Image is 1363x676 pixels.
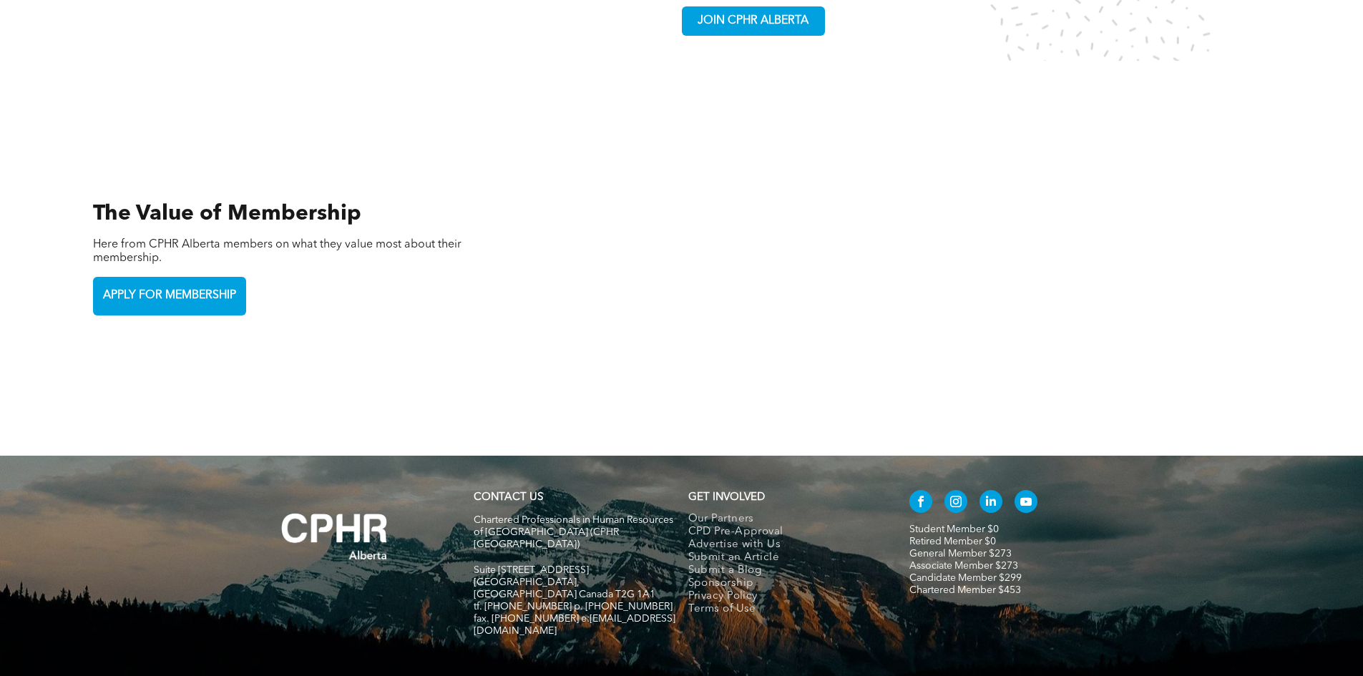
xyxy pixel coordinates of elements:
[1015,490,1037,516] a: youtube
[474,577,655,599] span: [GEOGRAPHIC_DATA], [GEOGRAPHIC_DATA] Canada T2G 1A1
[474,565,589,575] span: Suite [STREET_ADDRESS]
[909,537,996,547] a: Retired Member $0
[688,564,879,577] a: Submit a Blog
[93,277,246,315] a: APPLY FOR MEMBERSHIP
[688,513,879,526] a: Our Partners
[474,602,673,612] span: tf. [PHONE_NUMBER] p. [PHONE_NUMBER]
[688,590,879,603] a: Privacy Policy
[688,577,879,590] a: Sponsorship
[688,492,765,503] span: GET INVOLVED
[688,526,879,539] a: CPD Pre-Approval
[93,203,361,225] span: The Value of Membership
[909,524,999,534] a: Student Member $0
[688,552,879,564] a: Submit an Article
[909,549,1012,559] a: General Member $273
[979,490,1002,516] a: linkedin
[98,282,241,310] span: APPLY FOR MEMBERSHIP
[93,239,461,264] span: Here from CPHR Alberta members on what they value most about their membership.
[474,614,675,636] span: fax. [PHONE_NUMBER] e:[EMAIL_ADDRESS][DOMAIN_NAME]
[682,6,825,36] a: JOIN CPHR ALBERTA
[693,7,814,35] span: JOIN CPHR ALBERTA
[474,515,673,549] span: Chartered Professionals in Human Resources of [GEOGRAPHIC_DATA] (CPHR [GEOGRAPHIC_DATA])
[688,603,879,616] a: Terms of Use
[253,484,417,589] img: A white background with a few lines on it
[909,490,932,516] a: facebook
[909,573,1022,583] a: Candidate Member $299
[909,585,1021,595] a: Chartered Member $453
[474,492,543,503] a: CONTACT US
[944,490,967,516] a: instagram
[909,561,1018,571] a: Associate Member $273
[688,539,879,552] a: Advertise with Us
